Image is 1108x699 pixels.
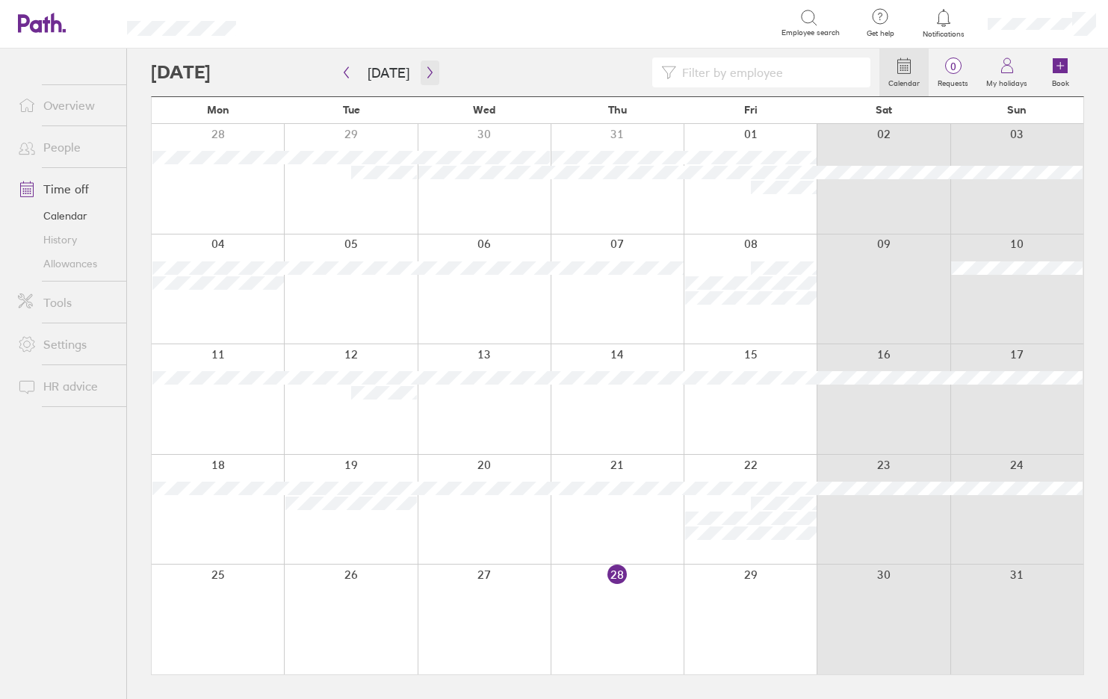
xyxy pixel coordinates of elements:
[6,174,126,204] a: Time off
[1036,49,1084,96] a: Book
[856,29,905,38] span: Get help
[929,75,977,88] label: Requests
[356,60,421,85] button: [DATE]
[782,28,840,37] span: Employee search
[6,252,126,276] a: Allowances
[929,49,977,96] a: 0Requests
[608,104,627,116] span: Thu
[6,288,126,317] a: Tools
[977,49,1036,96] a: My holidays
[6,132,126,162] a: People
[1007,104,1027,116] span: Sun
[879,49,929,96] a: Calendar
[207,104,229,116] span: Mon
[1043,75,1078,88] label: Book
[676,58,862,87] input: Filter by employee
[920,30,968,39] span: Notifications
[343,104,360,116] span: Tue
[6,90,126,120] a: Overview
[6,228,126,252] a: History
[473,104,495,116] span: Wed
[879,75,929,88] label: Calendar
[929,60,977,72] span: 0
[276,16,315,29] div: Search
[6,329,126,359] a: Settings
[6,204,126,228] a: Calendar
[6,371,126,401] a: HR advice
[977,75,1036,88] label: My holidays
[920,7,968,39] a: Notifications
[876,104,892,116] span: Sat
[744,104,758,116] span: Fri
